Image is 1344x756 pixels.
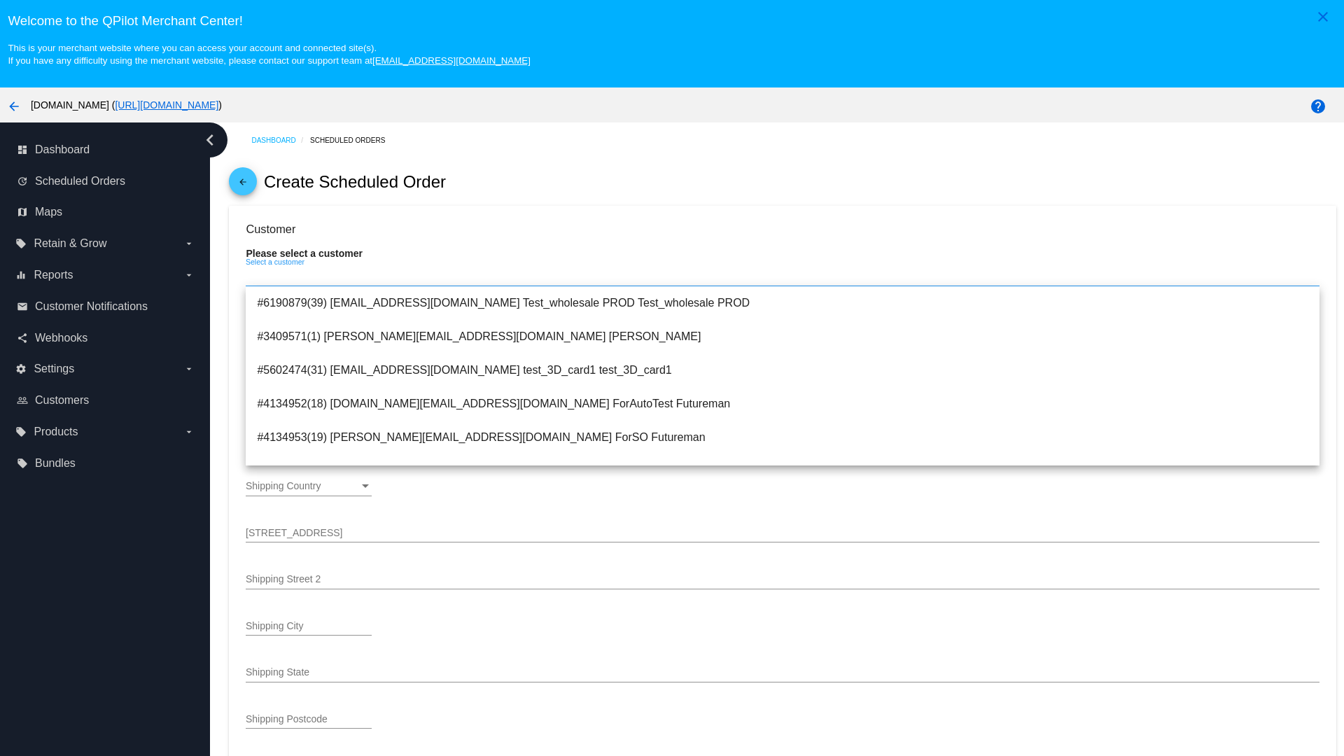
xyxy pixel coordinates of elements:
input: Shipping Street 1 [246,528,1319,539]
h3: Welcome to the QPilot Merchant Center! [8,13,1336,29]
a: share Webhooks [17,327,195,349]
span: Scheduled Orders [35,175,125,188]
span: Webhooks [35,332,87,344]
a: [URL][DOMAIN_NAME] [115,99,218,111]
span: Retain & Grow [34,237,106,250]
a: local_offer Bundles [17,452,195,475]
span: [DOMAIN_NAME] ( ) [31,99,222,111]
h2: Create Scheduled Order [264,172,446,192]
span: Dashboard [35,143,90,156]
mat-icon: help [1310,98,1326,115]
i: settings [15,363,27,374]
input: Shipping Postcode [246,714,372,725]
input: Shipping State [246,667,1319,678]
i: email [17,301,28,312]
i: arrow_drop_down [183,238,195,249]
i: people_outline [17,395,28,406]
i: share [17,332,28,344]
span: #6190879(39) [EMAIL_ADDRESS][DOMAIN_NAME] Test_wholesale PROD Test_wholesale PROD [257,286,1308,320]
h3: Customer [246,223,1319,236]
span: #4134953(19) [PERSON_NAME][EMAIL_ADDRESS][DOMAIN_NAME] ForSO Futureman [257,421,1308,454]
span: Maps [35,206,62,218]
i: map [17,206,28,218]
span: Bundles [35,457,76,470]
mat-select: Shipping Country [246,481,372,492]
i: local_offer [15,426,27,437]
span: #3409571(1) [PERSON_NAME][EMAIL_ADDRESS][DOMAIN_NAME] [PERSON_NAME] [257,320,1308,353]
i: local_offer [17,458,28,469]
small: This is your merchant website where you can access your account and connected site(s). If you hav... [8,43,530,66]
mat-icon: arrow_back [234,177,251,194]
i: arrow_drop_down [183,363,195,374]
a: dashboard Dashboard [17,139,195,161]
input: Shipping Street 2 [246,574,1319,585]
mat-icon: close [1315,8,1331,25]
i: arrow_drop_down [183,269,195,281]
i: dashboard [17,144,28,155]
a: Scheduled Orders [310,129,398,151]
span: Settings [34,363,74,375]
input: Shipping City [246,621,372,632]
strong: Please select a customer [246,248,363,259]
i: local_offer [15,238,27,249]
mat-icon: arrow_back [6,98,22,115]
span: #4134955(20) [EMAIL_ADDRESS][DOMAIN_NAME] apiTest apiTest [257,454,1308,488]
span: Products [34,426,78,438]
span: Shipping Country [246,480,321,491]
i: arrow_drop_down [183,426,195,437]
span: Reports [34,269,73,281]
a: update Scheduled Orders [17,170,195,192]
i: update [17,176,28,187]
a: Dashboard [251,129,310,151]
input: Select a customer [246,271,1319,282]
a: [EMAIL_ADDRESS][DOMAIN_NAME] [372,55,531,66]
a: map Maps [17,201,195,223]
i: chevron_left [199,129,221,151]
span: #4134952(18) [DOMAIN_NAME][EMAIL_ADDRESS][DOMAIN_NAME] ForAutoTest Futureman [257,387,1308,421]
a: people_outline Customers [17,389,195,412]
span: Customer Notifications [35,300,148,313]
a: email Customer Notifications [17,295,195,318]
span: #5602474(31) [EMAIL_ADDRESS][DOMAIN_NAME] test_3D_card1 test_3D_card1 [257,353,1308,387]
span: Customers [35,394,89,407]
i: equalizer [15,269,27,281]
